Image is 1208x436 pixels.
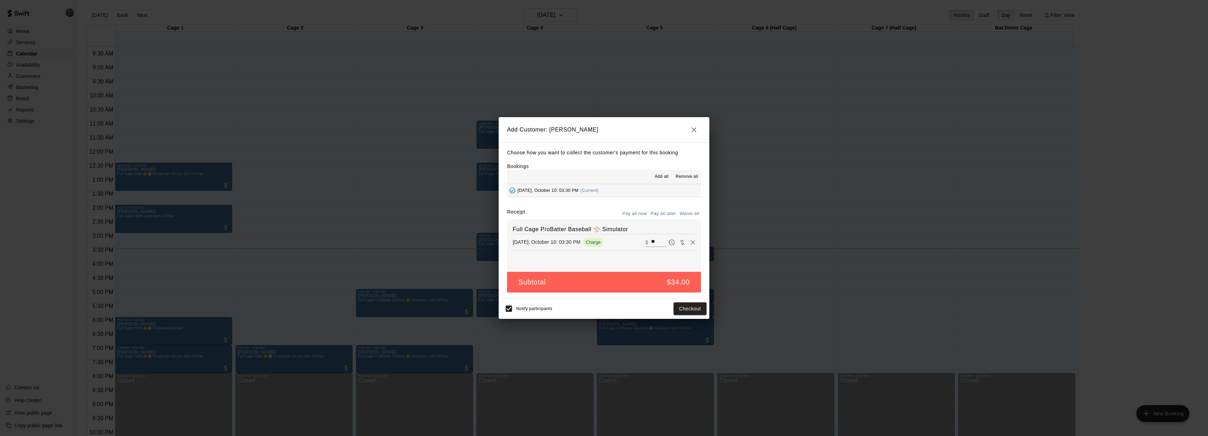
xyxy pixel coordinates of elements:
[677,239,688,245] span: Waive payment
[649,208,678,219] button: Pay all later
[499,117,709,142] h2: Add Customer: [PERSON_NAME]
[645,239,648,246] p: $
[518,277,546,287] h5: Subtotal
[507,163,529,169] label: Bookings
[580,188,599,193] span: (Current)
[674,302,707,315] button: Checkout
[650,171,673,182] button: Add all
[673,171,701,182] button: Remove all
[507,184,701,197] button: Added - Collect Payment[DATE], October 10: 03:30 PM(Current)
[621,208,649,219] button: Pay all now
[688,237,698,248] button: Remove
[518,188,578,193] span: [DATE], October 10: 03:30 PM
[513,239,580,246] p: [DATE], October 10: 03:30 PM
[667,239,677,245] span: Pay later
[516,306,552,311] span: Notify participants
[583,240,604,245] span: Charge
[507,185,518,196] button: Added - Collect Payment
[676,173,698,180] span: Remove all
[513,225,695,234] h6: Full Cage ProBatter Baseball ⚾ Simulator
[678,208,701,219] button: Waive all
[667,277,690,287] h5: $34.00
[507,208,525,219] label: Receipt
[655,173,669,180] span: Add all
[507,148,701,157] p: Choose how you want to collect the customer's payment for this booking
